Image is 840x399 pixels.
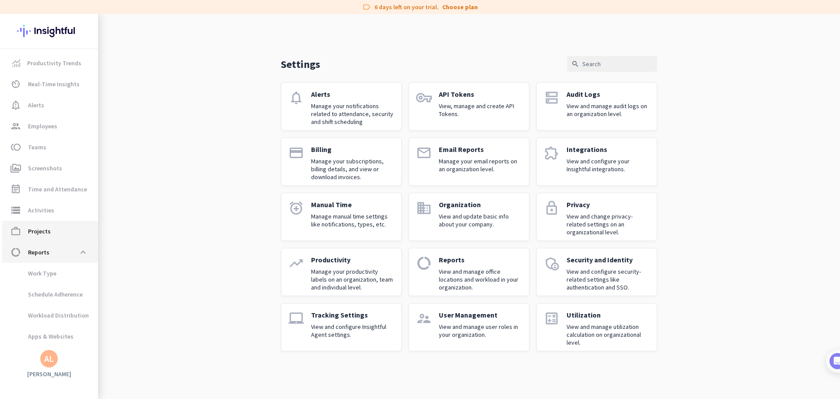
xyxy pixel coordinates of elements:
p: View and change privacy-related settings on an organizational level. [567,212,650,236]
i: alarm_add [288,200,304,216]
i: notifications [288,90,304,106]
p: Utilization [567,311,650,319]
img: menu-item [12,59,20,67]
a: extensionIntegrationsView and configure your Insightful integrations. [536,138,657,186]
a: groupEmployees [2,116,98,137]
a: Apps & Websites [2,326,98,347]
p: Manage your notifications related to attendance, security and shift scheduling [311,102,394,126]
a: Workload Distribution [2,305,98,326]
i: calculate [544,311,560,326]
div: AL [44,354,54,363]
span: Apps & Websites [9,326,73,347]
p: User Management [439,311,522,319]
p: Manage your subscriptions, billing details, and view or download invoices. [311,157,394,181]
p: Tracking Settings [311,311,394,319]
p: Manage your productivity labels on an organization, team and individual level. [311,268,394,291]
p: Privacy [567,200,650,209]
i: search [571,60,579,68]
span: Projects [28,226,51,237]
i: event_note [10,184,21,194]
p: View and configure security-related settings like authentication and SSO. [567,268,650,291]
i: perm_media [10,163,21,173]
a: notification_importantAlerts [2,95,98,116]
span: Location Insights [9,347,77,368]
a: perm_mediaScreenshots [2,158,98,179]
i: dns [544,90,560,106]
i: work_outline [10,226,21,237]
a: supervisor_accountUser ManagementView and manage user roles in your organization. [409,303,529,351]
a: notificationsAlertsManage your notifications related to attendance, security and shift scheduling [281,82,402,131]
a: data_usageReportsView and manage office locations and workload in your organization. [409,248,529,296]
a: lockPrivacyView and change privacy-related settings on an organizational level. [536,193,657,241]
a: trending_upProductivityManage your productivity labels on an organization, team and individual le... [281,248,402,296]
p: View and update basic info about your company. [439,212,522,228]
p: Integrations [567,145,650,154]
span: Workload Distribution [9,305,89,326]
span: Time and Attendance [28,184,87,194]
i: toll [10,142,21,152]
a: laptop_macTracking SettingsView and configure Insightful Agent settings. [281,303,402,351]
p: View, manage and create API Tokens. [439,102,522,118]
span: Activities [28,205,54,215]
a: alarm_addManual TimeManage manual time settings like notifications, types, etc. [281,193,402,241]
i: domain [416,200,432,216]
i: vpn_key [416,90,432,106]
p: Alerts [311,90,394,99]
a: work_outlineProjects [2,221,98,242]
p: View and manage utilization calculation on organizational level. [567,323,650,346]
a: Location Insights [2,347,98,368]
button: expand_less [75,244,91,260]
span: Teams [28,142,46,152]
a: calculateUtilizationView and manage utilization calculation on organizational level. [536,303,657,351]
p: Organization [439,200,522,209]
input: Search [567,56,657,72]
i: supervisor_account [416,311,432,326]
i: data_usage [10,247,21,258]
p: Audit Logs [567,90,650,99]
span: Screenshots [28,163,62,173]
span: Real-Time Insights [28,79,80,89]
a: data_usageReportsexpand_less [2,242,98,263]
i: storage [10,205,21,215]
p: Settings [281,57,320,71]
span: Reports [28,247,49,258]
p: View and configure Insightful Agent settings. [311,323,394,339]
i: group [10,121,21,131]
p: Reports [439,255,522,264]
i: label [362,3,371,11]
a: av_timerReal-Time Insights [2,74,98,95]
span: Alerts [28,100,44,110]
p: API Tokens [439,90,522,99]
p: View and manage audit logs on an organization level. [567,102,650,118]
span: Schedule Adherence [9,284,83,305]
i: av_timer [10,79,21,89]
i: laptop_mac [288,311,304,326]
span: Work Type [9,263,56,284]
a: domainOrganizationView and update basic info about your company. [409,193,529,241]
p: Productivity [311,255,394,264]
i: admin_panel_settings [544,255,560,271]
i: notification_important [10,100,21,110]
p: View and configure your Insightful integrations. [567,157,650,173]
p: View and manage user roles in your organization. [439,323,522,339]
i: lock [544,200,560,216]
span: Employees [28,121,57,131]
i: payment [288,145,304,161]
i: extension [544,145,560,161]
a: admin_panel_settingsSecurity and IdentityView and configure security-related settings like authen... [536,248,657,296]
p: Manage your email reports on an organization level. [439,157,522,173]
p: View and manage office locations and workload in your organization. [439,268,522,291]
span: Productivity Trends [27,58,81,68]
a: menu-itemProductivity Trends [2,53,98,74]
a: tollTeams [2,137,98,158]
a: vpn_keyAPI TokensView, manage and create API Tokens. [409,82,529,131]
p: Security and Identity [567,255,650,264]
p: Email Reports [439,145,522,154]
a: emailEmail ReportsManage your email reports on an organization level. [409,138,529,186]
i: trending_up [288,255,304,271]
p: Manual Time [311,200,394,209]
p: Billing [311,145,394,154]
a: Schedule Adherence [2,284,98,305]
a: paymentBillingManage your subscriptions, billing details, and view or download invoices. [281,138,402,186]
i: email [416,145,432,161]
